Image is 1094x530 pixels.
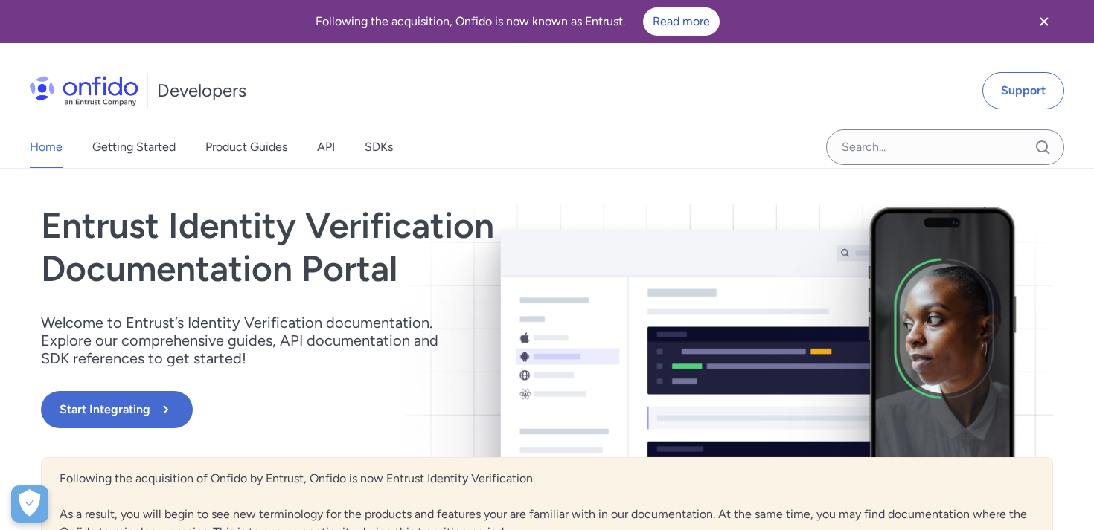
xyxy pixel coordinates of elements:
[41,391,749,428] a: Start Integrating
[157,79,246,103] h1: Developers
[41,391,193,428] button: Start Integrating
[41,204,749,290] h1: Entrust Identity Verification Documentation Portal
[11,485,48,523] div: Cookie Preferences
[11,485,48,523] button: Open Preferences
[317,126,335,168] a: API
[18,7,1017,36] div: Following the acquisition, Onfido is now known as Entrust.
[982,72,1064,109] a: Support
[30,76,138,106] img: Onfido Logo
[365,126,393,168] a: SDKs
[643,7,720,36] a: Read more
[1035,13,1053,30] svg: Close banner
[1017,3,1072,40] button: Close banner
[30,126,63,168] a: Home
[92,126,176,168] a: Getting Started
[826,129,1064,165] input: Onfido search input field
[41,314,458,367] p: Welcome to Entrust’s Identity Verification documentation. Explore our comprehensive guides, API d...
[205,126,287,168] a: Product Guides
